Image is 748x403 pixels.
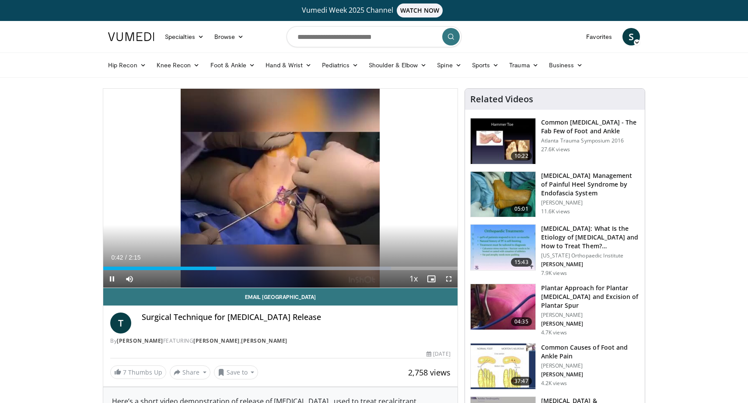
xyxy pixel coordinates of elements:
[117,337,163,344] a: [PERSON_NAME]
[110,365,166,379] a: 7 Thumbs Up
[405,270,423,288] button: Playback Rate
[470,284,640,336] a: 04:35 Plantar Approach for Plantar [MEDICAL_DATA] and Excision of Plantar Spur [PERSON_NAME] [PER...
[511,317,532,326] span: 04:35
[109,3,639,17] a: Vumedi Week 2025 ChannelWATCH NOW
[125,254,127,261] span: /
[541,224,640,250] h3: [MEDICAL_DATA]: What Is the Etiology of [MEDICAL_DATA] and How to Treat Them?…
[541,261,640,268] p: [PERSON_NAME]
[142,313,451,322] h4: Surgical Technique for [MEDICAL_DATA] Release
[541,208,570,215] p: 11.6K views
[541,199,640,206] p: [PERSON_NAME]
[260,56,317,74] a: Hand & Wrist
[193,337,240,344] a: [PERSON_NAME]
[214,365,259,379] button: Save to
[108,32,154,41] img: VuMedi Logo
[470,171,640,218] a: 05:01 [MEDICAL_DATA] Management of Painful Heel Syndrome by Endofascia System [PERSON_NAME] 11.6K...
[205,56,261,74] a: Foot & Ankle
[470,118,640,164] a: 10:22 Common [MEDICAL_DATA] - The Fab Few of Foot and Ankle Atlanta Trauma Symposium 2016 27.6K v...
[423,270,440,288] button: Enable picture-in-picture mode
[541,343,640,361] h3: Common Causes of Foot and Ankle Pain
[103,267,458,270] div: Progress Bar
[110,337,451,345] div: By FEATURING ,
[408,367,451,378] span: 2,758 views
[541,137,640,144] p: Atlanta Trauma Symposium 2016
[287,26,461,47] input: Search topics, interventions
[470,343,640,389] a: 37:47 Common Causes of Foot and Ankle Pain [PERSON_NAME] [PERSON_NAME] 4.2K views
[541,371,640,378] p: [PERSON_NAME]
[541,146,570,153] p: 27.6K views
[103,89,458,288] video-js: Video Player
[440,270,458,288] button: Fullscreen
[541,320,640,327] p: [PERSON_NAME]
[541,171,640,198] h3: [MEDICAL_DATA] Management of Painful Heel Syndrome by Endofascia System
[511,377,532,386] span: 37:47
[170,365,210,379] button: Share
[581,28,617,45] a: Favorites
[364,56,432,74] a: Shoulder & Elbow
[471,118,535,164] img: 4559c471-f09d-4bda-8b3b-c296350a5489.150x105_q85_crop-smart_upscale.jpg
[541,380,567,387] p: 4.2K views
[129,254,140,261] span: 2:15
[622,28,640,45] a: S
[151,56,205,74] a: Knee Recon
[541,270,567,277] p: 7.9K views
[432,56,466,74] a: Spine
[544,56,588,74] a: Business
[121,270,138,288] button: Mute
[317,56,364,74] a: Pediatrics
[511,258,532,267] span: 15:43
[511,205,532,213] span: 05:01
[471,225,535,270] img: 0627a79c-b613-4c7b-b2f9-160f6bf7907e.150x105_q85_crop-smart_upscale.jpg
[541,362,640,369] p: [PERSON_NAME]
[111,254,123,261] span: 0:42
[541,118,640,135] h3: Common [MEDICAL_DATA] - The Fab Few of Foot and Ankle
[103,288,458,306] a: Email [GEOGRAPHIC_DATA]
[103,270,121,288] button: Pause
[241,337,287,344] a: [PERSON_NAME]
[470,224,640,277] a: 15:43 [MEDICAL_DATA]: What Is the Etiology of [MEDICAL_DATA] and How to Treat Them?… [US_STATE] O...
[426,350,450,358] div: [DATE]
[541,252,640,259] p: [US_STATE] Orthopaedic Institute
[541,284,640,310] h3: Plantar Approach for Plantar [MEDICAL_DATA] and Excision of Plantar Spur
[123,368,126,376] span: 7
[541,312,640,319] p: [PERSON_NAME]
[471,284,535,330] img: 51d916f6-baad-4150-937c-4c272df9f8b8.150x105_q85_crop-smart_upscale.jpg
[471,172,535,217] img: osam_1.png.150x105_q85_crop-smart_upscale.jpg
[103,56,151,74] a: Hip Recon
[160,28,209,45] a: Specialties
[110,313,131,334] a: T
[504,56,544,74] a: Trauma
[467,56,504,74] a: Sports
[511,152,532,160] span: 10:22
[541,329,567,336] p: 4.7K views
[471,344,535,389] img: 81a58948-d726-4d34-9d04-63a775dda420.150x105_q85_crop-smart_upscale.jpg
[397,3,443,17] span: WATCH NOW
[470,94,533,104] h4: Related Videos
[209,28,249,45] a: Browse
